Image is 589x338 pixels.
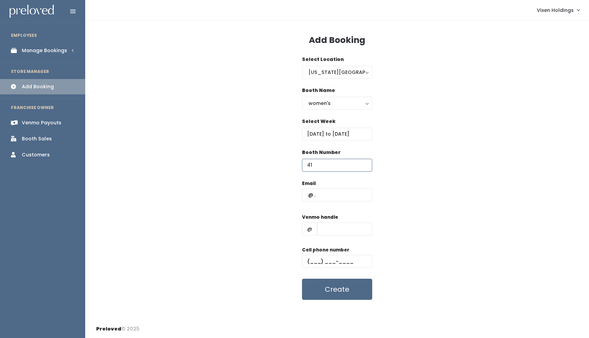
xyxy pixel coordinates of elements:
[22,151,50,158] div: Customers
[22,83,54,90] div: Add Booking
[308,68,366,76] div: [US_STATE][GEOGRAPHIC_DATA]
[302,188,372,201] input: @ .
[302,279,372,300] button: Create
[530,3,586,17] a: Vixen Holdings
[22,47,67,54] div: Manage Bookings
[302,87,335,94] label: Booth Name
[22,119,61,126] div: Venmo Payouts
[302,56,344,63] label: Select Location
[302,214,338,221] label: Venmo handle
[96,325,121,332] span: Preloved
[302,180,316,187] label: Email
[302,149,341,156] label: Booth Number
[302,118,335,125] label: Select Week
[537,6,574,14] span: Vixen Holdings
[302,255,372,268] input: (___) ___-____
[308,99,366,107] div: women's
[302,222,317,235] span: @
[10,5,54,18] img: preloved logo
[302,97,372,110] button: women's
[22,135,52,142] div: Booth Sales
[302,159,372,172] input: Booth Number
[96,320,139,333] div: © 2025
[309,35,365,45] h3: Add Booking
[302,247,349,253] label: Cell phone number
[302,66,372,79] button: [US_STATE][GEOGRAPHIC_DATA]
[302,128,372,141] input: Select week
